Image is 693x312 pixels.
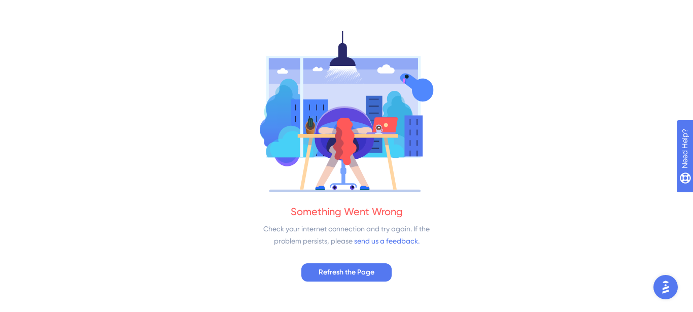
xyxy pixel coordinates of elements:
[301,263,392,282] button: Refresh the Page
[319,266,374,279] span: Refresh the Page
[650,272,681,302] iframe: UserGuiding AI Assistant Launcher
[354,237,420,245] a: send us a feedback.
[291,204,403,219] div: Something Went Wrong
[258,223,435,247] div: Check your internet connection and try again. If the problem persists, please
[24,3,63,15] span: Need Help?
